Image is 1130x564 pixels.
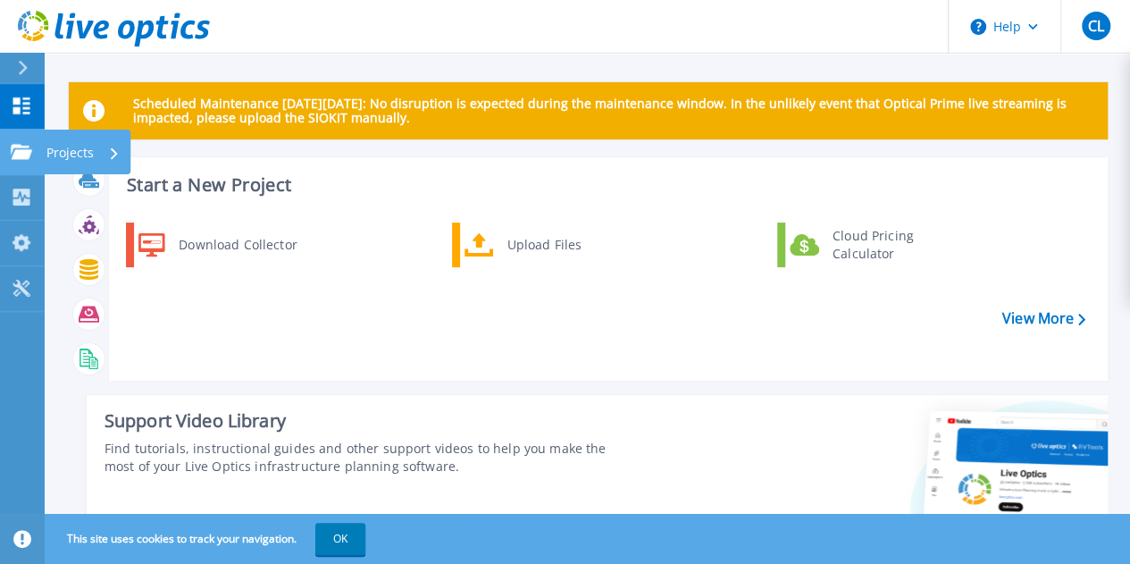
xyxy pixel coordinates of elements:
a: Cloud Pricing Calculator [777,223,960,267]
h3: Start a New Project [127,175,1084,195]
a: Download Collector [126,223,309,267]
p: Scheduled Maintenance [DATE][DATE]: No disruption is expected during the maintenance window. In t... [133,97,1093,125]
div: Cloud Pricing Calculator [824,227,956,263]
div: Support Video Library [105,409,635,433]
button: OK [315,523,365,555]
span: This site uses cookies to track your navigation. [49,523,365,555]
div: Download Collector [170,227,305,263]
a: Upload Files [452,223,635,267]
span: CL [1087,19,1103,33]
div: Find tutorials, instructional guides and other support videos to help you make the most of your L... [105,440,635,476]
div: Upload Files [498,227,631,263]
a: View More [1002,310,1085,327]
p: Projects [46,130,94,176]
